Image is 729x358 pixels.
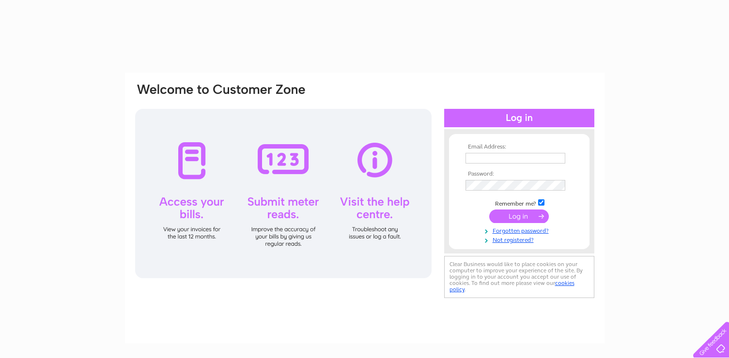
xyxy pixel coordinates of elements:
[489,209,549,223] input: Submit
[465,225,575,235] a: Forgotten password?
[465,235,575,244] a: Not registered?
[463,198,575,208] td: Remember me?
[463,171,575,178] th: Password:
[463,144,575,150] th: Email Address:
[444,256,594,298] div: Clear Business would like to place cookies on your computer to improve your experience of the sit...
[450,280,574,293] a: cookies policy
